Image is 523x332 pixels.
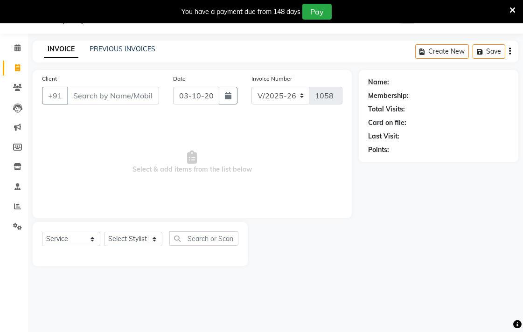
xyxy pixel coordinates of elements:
[415,44,469,59] button: Create New
[173,75,186,83] label: Date
[302,4,332,20] button: Pay
[368,145,389,155] div: Points:
[44,41,78,58] a: INVOICE
[368,104,405,114] div: Total Visits:
[67,87,159,104] input: Search by Name/Mobile/Email/Code
[169,231,238,246] input: Search or Scan
[181,7,300,17] div: You have a payment due from 148 days
[42,116,342,209] span: Select & add items from the list below
[368,91,409,101] div: Membership:
[251,75,292,83] label: Invoice Number
[42,75,57,83] label: Client
[368,131,399,141] div: Last Visit:
[473,44,505,59] button: Save
[42,87,68,104] button: +91
[368,77,389,87] div: Name:
[368,118,406,128] div: Card on file:
[90,45,155,53] a: PREVIOUS INVOICES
